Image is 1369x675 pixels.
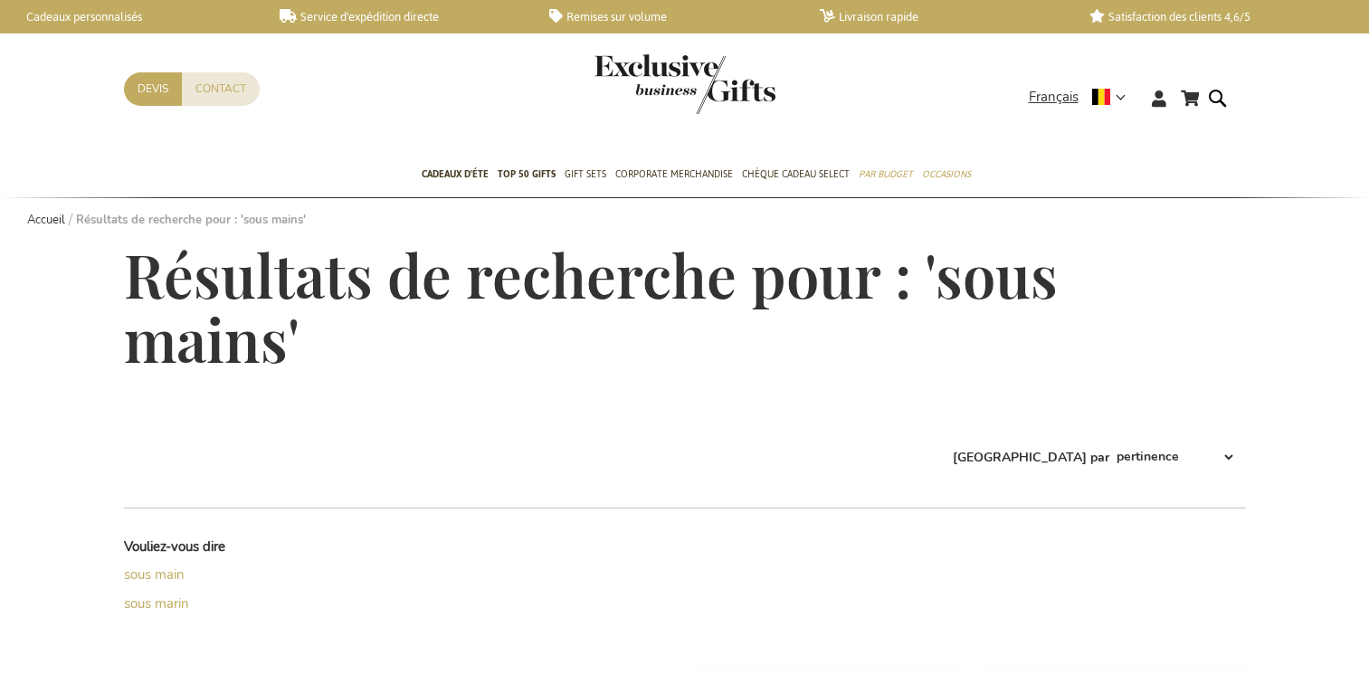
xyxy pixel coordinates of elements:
a: Cadeaux D'Éte [422,153,489,198]
a: store logo [594,54,685,114]
a: Accueil [27,212,65,228]
a: Satisfaction des clients 4,6/5 [1089,9,1331,24]
a: Corporate Merchandise [615,153,733,198]
strong: Résultats de recherche pour : 'sous mains' [76,212,306,228]
a: TOP 50 Gifts [498,153,556,198]
span: Par budget [859,165,913,184]
a: Service d'expédition directe [280,9,521,24]
label: [GEOGRAPHIC_DATA] par [953,448,1109,465]
a: sous main [124,566,185,584]
a: Occasions [922,153,971,198]
span: Gift Sets [565,165,606,184]
dt: Vouliez-vous dire [124,537,404,556]
span: Cadeaux D'Éte [422,165,489,184]
img: Exclusive Business gifts logo [594,54,775,114]
span: Chèque Cadeau Select [742,165,850,184]
a: Devis [124,72,182,106]
a: Cadeaux personnalisés [9,9,251,24]
span: Corporate Merchandise [615,165,733,184]
span: Résultats de recherche pour : 'sous mains' [124,235,1058,378]
a: Contact [182,72,260,106]
a: sous marin [124,594,189,613]
a: Chèque Cadeau Select [742,153,850,198]
a: Livraison rapide [820,9,1061,24]
a: Par budget [859,153,913,198]
a: Gift Sets [565,153,606,198]
a: Remises sur volume [549,9,791,24]
span: Français [1029,87,1079,108]
span: Occasions [922,165,971,184]
span: TOP 50 Gifts [498,165,556,184]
